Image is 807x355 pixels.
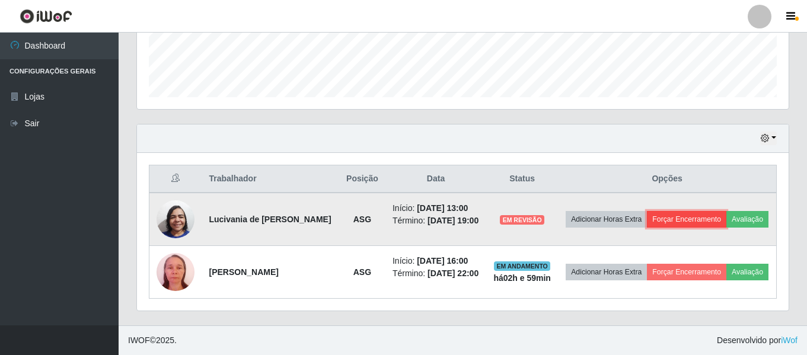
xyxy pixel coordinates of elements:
span: EM REVISÃO [500,215,544,225]
strong: [PERSON_NAME] [209,267,278,277]
th: Status [486,165,558,193]
strong: Lucivania de [PERSON_NAME] [209,215,331,224]
time: [DATE] 22:00 [428,268,479,278]
strong: ASG [353,215,371,224]
th: Trabalhador [202,165,339,193]
li: Término: [393,215,479,227]
img: 1757339288294.jpeg [157,247,194,297]
span: IWOF [128,335,150,345]
a: iWof [781,335,798,345]
button: Avaliação [726,264,768,280]
time: [DATE] 16:00 [417,256,468,266]
span: Desenvolvido por [717,334,798,347]
button: Forçar Encerramento [647,264,726,280]
img: CoreUI Logo [20,9,72,24]
th: Data [385,165,486,193]
li: Início: [393,255,479,267]
img: 1624326628117.jpeg [157,194,194,244]
button: Adicionar Horas Extra [566,264,647,280]
strong: ASG [353,267,371,277]
time: [DATE] 13:00 [417,203,468,213]
span: © 2025 . [128,334,177,347]
th: Posição [339,165,385,193]
span: EM ANDAMENTO [494,261,550,271]
button: Adicionar Horas Extra [566,211,647,228]
time: [DATE] 19:00 [428,216,479,225]
li: Início: [393,202,479,215]
li: Término: [393,267,479,280]
th: Opções [558,165,776,193]
button: Avaliação [726,211,768,228]
strong: há 02 h e 59 min [493,273,551,283]
button: Forçar Encerramento [647,211,726,228]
